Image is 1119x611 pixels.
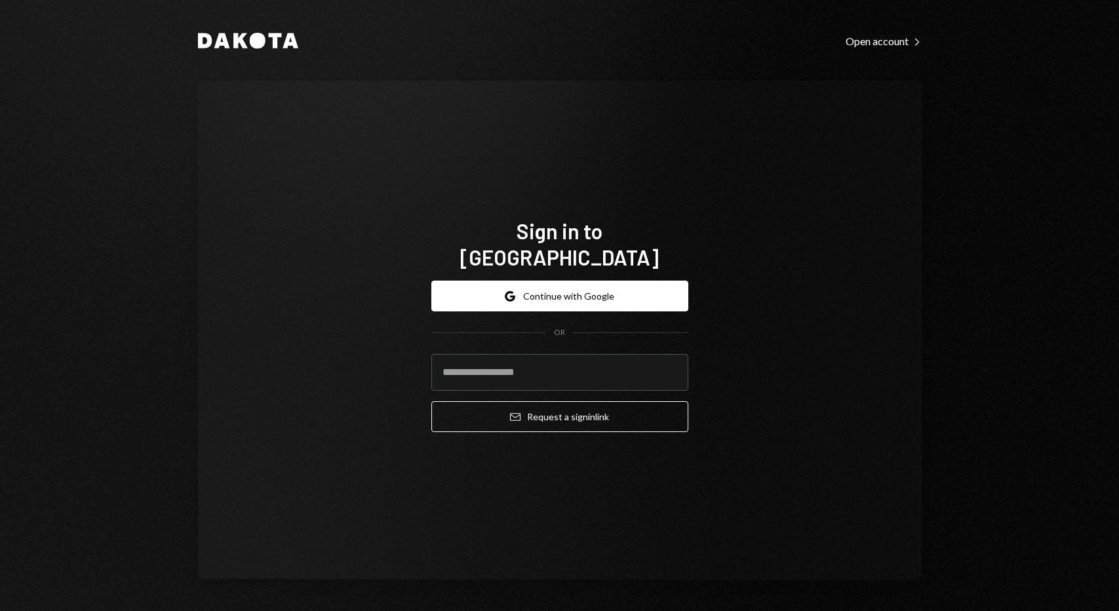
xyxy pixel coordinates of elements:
[554,327,565,338] div: OR
[846,35,922,48] div: Open account
[431,218,688,270] h1: Sign in to [GEOGRAPHIC_DATA]
[846,33,922,48] a: Open account
[431,281,688,311] button: Continue with Google
[431,401,688,432] button: Request a signinlink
